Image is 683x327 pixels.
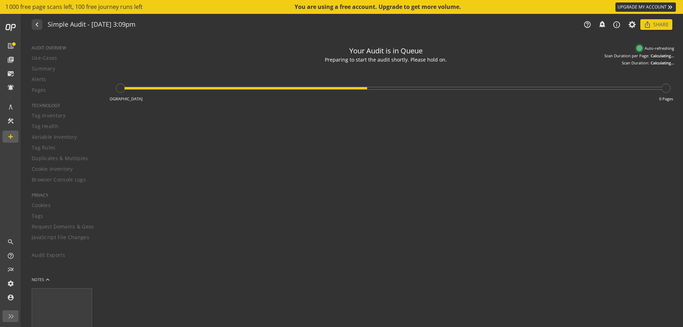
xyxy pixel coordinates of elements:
[5,3,143,11] span: 1 000 free page scans left, 100 free journey runs left
[613,21,621,29] mat-icon: info_outline
[48,21,136,28] h1: Simple Audit - 19 August 2025 | 3:09pm
[7,280,14,287] mat-icon: settings
[604,53,649,59] div: Scan Duration per Page:
[7,266,14,273] mat-icon: multiline_chart
[7,56,14,63] mat-icon: library_books
[667,4,674,11] mat-icon: keyboard_double_arrow_right
[644,21,651,28] mat-icon: ios_share
[325,56,447,64] div: Preparing to start the audit shortly. Please hold on.
[44,276,51,283] mat-icon: keyboard_arrow_up
[622,60,649,66] div: Scan Duration:
[640,19,672,30] button: Share
[7,84,14,91] mat-icon: notifications_active
[7,70,14,77] mat-icon: mark_email_read
[349,46,423,56] div: Your Audit is in Queue
[583,21,591,28] mat-icon: help_outline
[32,271,51,288] button: NOTES
[615,2,676,12] a: UPGRADE MY ACCOUNT
[7,238,14,246] mat-icon: search
[7,104,14,111] mat-icon: architecture
[637,46,674,51] div: Auto-refreshing
[653,18,669,31] span: Share
[598,20,605,27] mat-icon: add_alert
[7,117,14,125] mat-icon: construction
[33,20,40,29] mat-icon: navigate_before
[651,60,674,66] div: Calculating...
[7,133,14,140] mat-icon: add
[7,294,14,301] mat-icon: account_circle
[7,42,14,49] mat-icon: list_alt
[7,252,14,259] mat-icon: help_outline
[659,96,673,102] div: 0 Pages
[651,53,674,59] div: Calculating...
[295,3,462,11] div: You are using a free account. Upgrade to get more volume.
[99,96,143,102] div: In [GEOGRAPHIC_DATA]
